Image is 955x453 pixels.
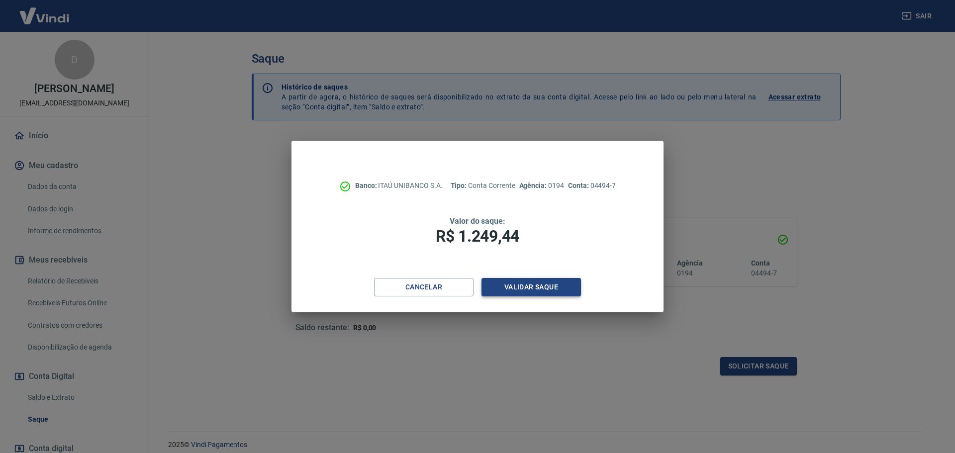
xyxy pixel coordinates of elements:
[374,278,474,296] button: Cancelar
[568,181,590,189] span: Conta:
[481,278,581,296] button: Validar saque
[451,181,515,191] p: Conta Corrente
[451,181,469,189] span: Tipo:
[355,181,379,189] span: Banco:
[355,181,443,191] p: ITAÚ UNIBANCO S.A.
[436,227,519,246] span: R$ 1.249,44
[568,181,616,191] p: 04494-7
[519,181,564,191] p: 0194
[450,216,505,226] span: Valor do saque:
[519,181,549,189] span: Agência:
